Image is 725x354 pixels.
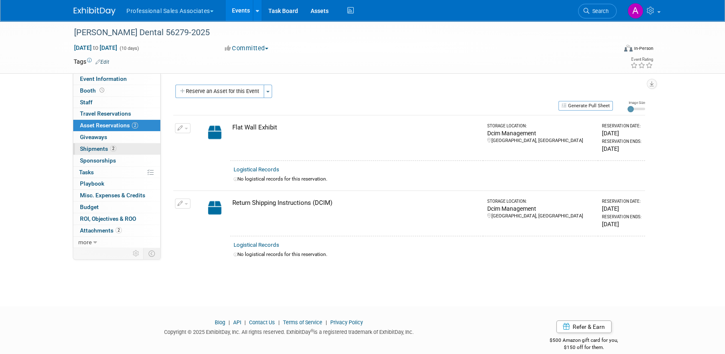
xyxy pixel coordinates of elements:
[71,25,604,40] div: [PERSON_NAME] Dental 56279-2025
[311,328,314,333] sup: ®
[175,85,264,98] button: Reserve an Asset for this Event
[73,143,160,155] a: Shipments2
[324,319,329,326] span: |
[92,44,100,51] span: to
[73,85,160,96] a: Booth
[80,180,104,187] span: Playbook
[233,319,241,326] a: API
[232,199,480,207] div: Return Shipping Instructions (DCIM)
[73,190,160,201] a: Misc. Expenses & Credits
[630,57,653,62] div: Event Rating
[222,44,272,53] button: Committed
[74,7,116,16] img: ExhibitDay
[78,239,92,245] span: more
[232,123,480,132] div: Flat Wall Exhibit
[242,319,248,326] span: |
[487,199,595,204] div: Storage Location:
[80,192,145,199] span: Misc. Expenses & Credits
[602,123,642,129] div: Reservation Date:
[226,319,232,326] span: |
[487,137,595,144] div: [GEOGRAPHIC_DATA], [GEOGRAPHIC_DATA]
[73,73,160,85] a: Event Information
[567,44,653,56] div: Event Format
[234,251,642,258] div: No logistical records for this reservation.
[110,145,116,152] span: 2
[73,237,160,248] a: more
[80,134,107,140] span: Giveaways
[74,57,109,66] td: Tags
[602,214,642,220] div: Reservation Ends:
[234,176,642,183] div: No logistical records for this reservation.
[602,145,642,153] div: [DATE]
[73,202,160,213] a: Budget
[487,204,595,213] div: Dcim Management
[624,45,632,52] img: Format-Inperson.png
[283,319,322,326] a: Terms of Service
[276,319,282,326] span: |
[73,155,160,166] a: Sponsorships
[602,129,642,137] div: [DATE]
[73,167,160,178] a: Tasks
[203,199,227,217] img: Capital-Asset-Icon-2.png
[634,45,653,52] div: In-Person
[517,344,652,351] div: $150 off for them.
[80,204,99,210] span: Budget
[80,87,106,94] span: Booth
[234,166,279,173] a: Logistical Records
[98,87,106,93] span: Booth not reserved yet
[95,59,109,65] a: Edit
[578,4,617,18] a: Search
[73,132,160,143] a: Giveaways
[602,204,642,213] div: [DATE]
[589,8,609,14] span: Search
[249,319,275,326] a: Contact Us
[74,326,504,336] div: Copyright © 2025 ExhibitDay, Inc. All rights reserved. ExhibitDay is a registered trademark of Ex...
[80,122,138,129] span: Asset Reservations
[132,122,138,129] span: 2
[627,100,645,105] div: Image Size
[203,123,227,142] img: Capital-Asset-Icon-2.png
[215,319,225,326] a: Blog
[73,97,160,108] a: Staff
[627,3,643,19] img: Art Stewart
[73,178,160,189] a: Playbook
[116,227,122,233] span: 2
[79,169,94,176] span: Tasks
[73,213,160,225] a: ROI, Objectives & ROO
[80,145,116,152] span: Shipments
[556,320,612,333] a: Refer & Earn
[602,199,642,204] div: Reservation Date:
[330,319,363,326] a: Privacy Policy
[487,123,595,129] div: Storage Location:
[558,101,613,111] button: Generate Pull Sheet
[73,225,160,236] a: Attachments2
[144,248,161,259] td: Toggle Event Tabs
[487,129,595,137] div: Dcim Management
[80,110,131,117] span: Travel Reservations
[234,242,279,248] a: Logistical Records
[119,46,139,51] span: (10 days)
[487,213,595,220] div: [GEOGRAPHIC_DATA], [GEOGRAPHIC_DATA]
[80,227,122,234] span: Attachments
[80,157,116,164] span: Sponsorships
[80,99,93,106] span: Staff
[80,215,136,222] span: ROI, Objectives & ROO
[517,331,652,351] div: $500 Amazon gift card for you,
[73,108,160,119] a: Travel Reservations
[602,220,642,228] div: [DATE]
[74,44,118,52] span: [DATE] [DATE]
[73,120,160,131] a: Asset Reservations2
[80,75,127,82] span: Event Information
[129,248,144,259] td: Personalize Event Tab Strip
[602,139,642,145] div: Reservation Ends:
